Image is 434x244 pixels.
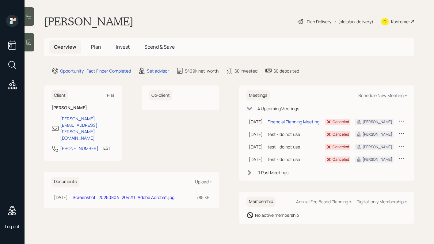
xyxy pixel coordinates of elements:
div: EST [103,145,111,151]
div: [DATE] [249,118,263,125]
div: $409k net-worth [185,68,219,74]
div: Kustomer [391,18,410,25]
div: Canceled [333,119,349,125]
div: [DATE] [249,131,263,137]
div: Digital-only Membership + [356,199,407,205]
span: Spend & Save [144,43,175,50]
span: Invest [116,43,130,50]
div: Canceled [333,132,349,137]
div: [DATE] [54,194,68,201]
div: Set advisor [147,68,169,74]
div: [PERSON_NAME] [363,157,392,162]
div: $0 invested [234,68,257,74]
div: Opportunity · Fact Finder Completed [60,68,131,74]
div: [DATE] [249,156,263,163]
div: test - do not use [268,144,320,150]
div: [PERSON_NAME] [363,119,392,125]
div: • (old plan-delivery) [334,18,373,25]
div: 4 Upcoming Meeting s [257,105,299,112]
div: [PHONE_NUMBER] [60,145,98,152]
div: Upload + [195,179,212,185]
div: Canceled [333,144,349,150]
div: $0 deposited [273,68,299,74]
div: [PERSON_NAME] [363,132,392,137]
h6: Membership [246,197,276,207]
div: No active membership [255,212,299,218]
div: [DATE] [249,144,263,150]
div: Schedule New Meeting + [358,92,407,98]
h6: [PERSON_NAME] [51,105,115,111]
span: Overview [54,43,76,50]
h1: [PERSON_NAME] [44,15,133,28]
div: test - do not use [268,131,320,137]
div: Financial Planning Meeting [268,118,319,125]
a: Screenshot_20250804_204211_Adobe Acrobat.jpg [73,194,174,200]
div: Annual Fee Based Planning + [296,199,352,205]
h6: Co-client [149,90,172,100]
h6: Documents [51,177,79,187]
div: Plan Delivery [307,18,331,25]
div: 0 Past Meeting s [257,169,288,176]
div: Log out [5,223,20,229]
div: [PERSON_NAME][EMAIL_ADDRESS][PERSON_NAME][DOMAIN_NAME] [60,115,115,141]
div: Canceled [333,157,349,162]
div: [PERSON_NAME] [363,144,392,150]
span: Plan [91,43,101,50]
div: test - do not use [268,156,320,163]
h6: Client [51,90,68,100]
div: 785 KB [196,194,210,201]
h6: Meetings [246,90,270,100]
div: Edit [107,92,115,98]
